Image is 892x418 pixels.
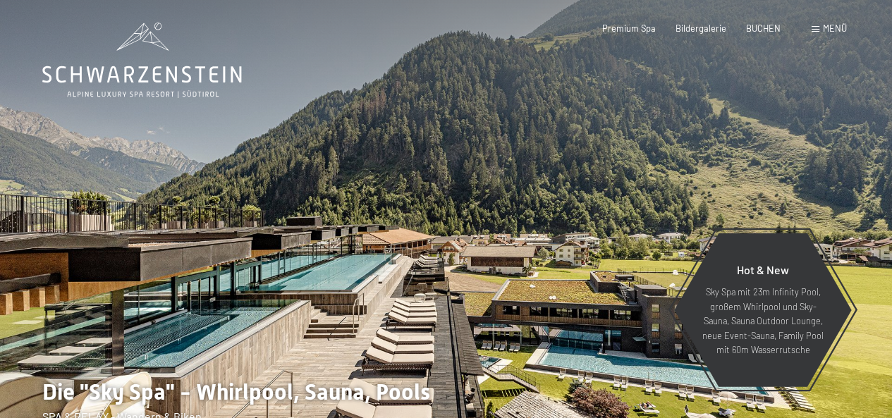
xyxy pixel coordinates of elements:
[823,23,847,34] span: Menü
[746,23,781,34] a: BUCHEN
[737,263,789,276] span: Hot & New
[702,285,824,357] p: Sky Spa mit 23m Infinity Pool, großem Whirlpool und Sky-Sauna, Sauna Outdoor Lounge, neue Event-S...
[602,23,656,34] a: Premium Spa
[673,233,853,388] a: Hot & New Sky Spa mit 23m Infinity Pool, großem Whirlpool und Sky-Sauna, Sauna Outdoor Lounge, ne...
[676,23,726,34] a: Bildergalerie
